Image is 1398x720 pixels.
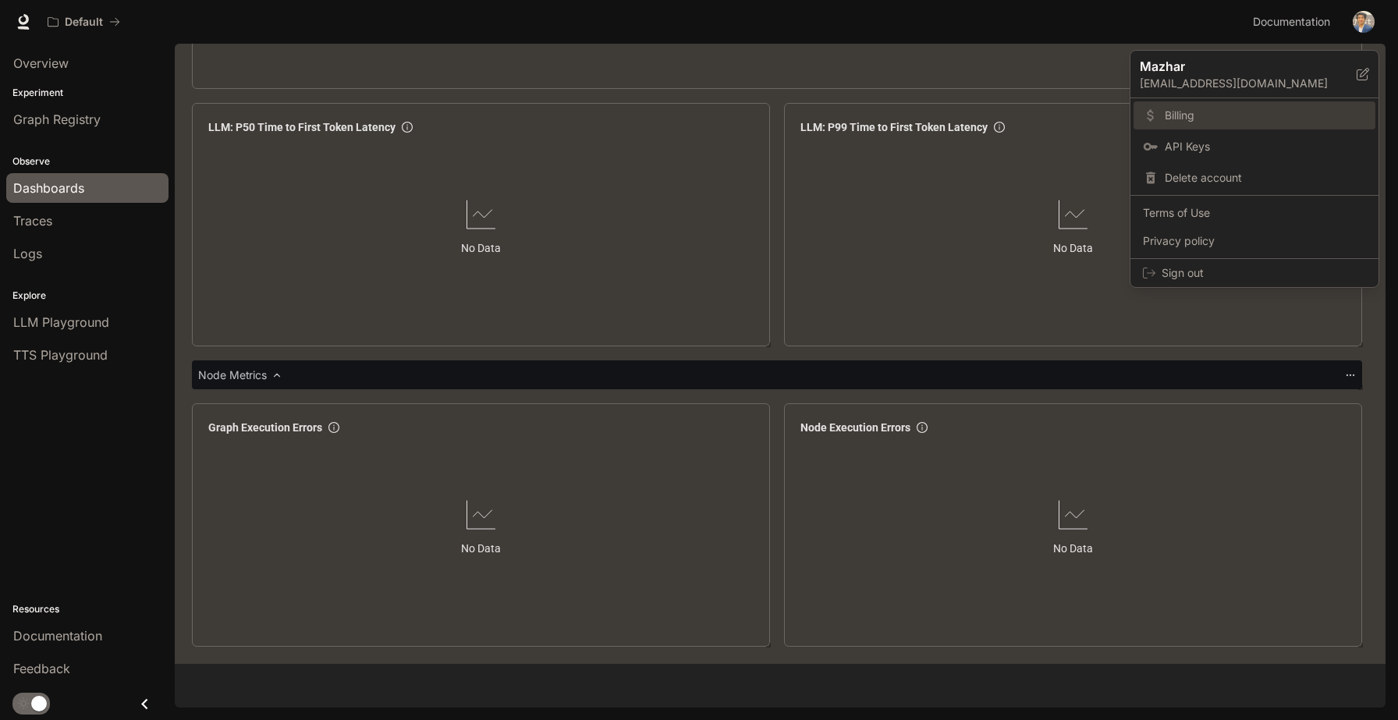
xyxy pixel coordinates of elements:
span: API Keys [1165,139,1366,154]
a: Privacy policy [1134,227,1375,255]
a: Terms of Use [1134,199,1375,227]
p: Mazhar [1140,57,1332,76]
div: Sign out [1130,259,1378,287]
span: Sign out [1162,265,1366,281]
span: Privacy policy [1143,233,1366,249]
p: [EMAIL_ADDRESS][DOMAIN_NAME] [1140,76,1357,91]
div: Delete account [1134,164,1375,192]
a: Billing [1134,101,1375,129]
div: Mazhar[EMAIL_ADDRESS][DOMAIN_NAME] [1130,51,1378,98]
span: Terms of Use [1143,205,1366,221]
a: API Keys [1134,133,1375,161]
span: Delete account [1165,170,1366,186]
span: Billing [1165,108,1366,123]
